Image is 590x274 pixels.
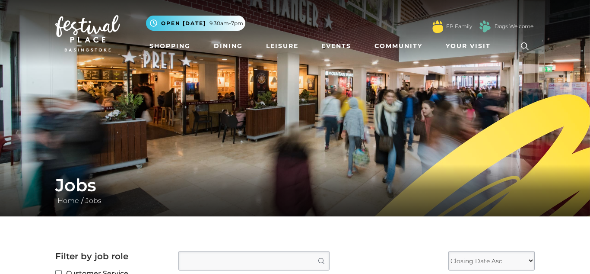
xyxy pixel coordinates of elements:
a: FP Family [446,23,472,30]
a: Shopping [146,38,194,54]
a: Community [371,38,426,54]
span: Open [DATE] [161,19,206,27]
div: / [49,175,541,206]
span: 9.30am-7pm [209,19,243,27]
a: Jobs [83,197,104,205]
a: Dining [210,38,246,54]
h2: Filter by job role [55,251,165,261]
a: Events [318,38,355,54]
button: Open [DATE] 9.30am-7pm [146,16,245,31]
a: Home [55,197,81,205]
img: Festival Place Logo [55,15,120,52]
a: Leisure [263,38,302,54]
h1: Jobs [55,175,535,196]
a: Dogs Welcome! [495,23,535,30]
span: Your Visit [446,42,491,51]
a: Your Visit [442,38,498,54]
